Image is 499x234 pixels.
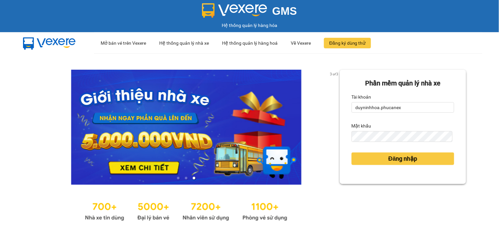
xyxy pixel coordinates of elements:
[159,33,209,54] div: Hệ thống quản lý nhà xe
[101,33,146,54] div: Mở bán vé trên Vexere
[331,70,340,185] button: next slide / item
[352,131,453,142] input: Mật khẩu
[329,39,366,47] span: Đăng ký dùng thử
[388,154,417,163] span: Đăng nhập
[352,102,454,113] input: Tài khoản
[291,33,311,54] div: Về Vexere
[324,38,371,48] button: Đăng ký dùng thử
[193,177,195,179] li: slide item 3
[352,92,371,102] label: Tài khoản
[272,5,297,17] span: GMS
[352,121,371,131] label: Mật khẩu
[16,32,82,54] img: mbUUG5Q.png
[202,3,267,18] img: logo 2
[85,198,287,223] img: Statistics.png
[328,70,340,78] p: 3 of 3
[2,22,497,29] div: Hệ thống quản lý hàng hóa
[222,33,278,54] div: Hệ thống quản lý hàng hoá
[185,177,187,179] li: slide item 2
[33,70,42,185] button: previous slide / item
[352,78,454,88] div: Phần mềm quản lý nhà xe
[352,152,454,165] button: Đăng nhập
[202,10,297,15] a: GMS
[177,177,180,179] li: slide item 1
